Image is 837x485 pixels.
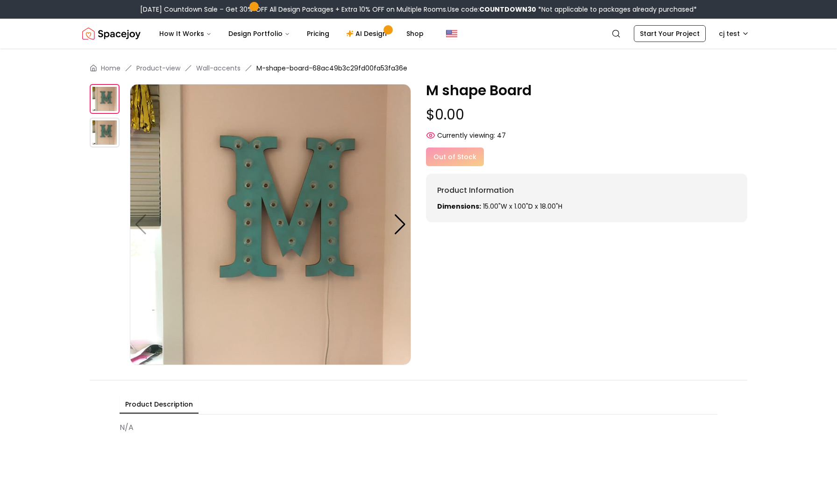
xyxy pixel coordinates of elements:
[120,418,717,437] div: N/A
[446,28,457,39] img: United States
[90,63,747,73] nav: breadcrumb
[713,25,755,42] button: cj test
[82,24,141,43] a: Spacejoy
[90,118,120,148] img: https://storage.googleapis.com/spacejoy-main/assets/5f455382e039c2001cc15063/product_1_59fl3c09do7
[339,24,397,43] a: AI Design
[634,25,706,42] a: Start Your Project
[152,24,431,43] nav: Main
[82,19,755,49] nav: Global
[256,63,407,73] span: M-shape-board-68ac49b3c29fd00fa53fa36e
[152,24,219,43] button: How It Works
[101,63,121,73] a: Home
[130,84,411,365] img: https://storage.googleapis.com/spacejoy-main/assets/5f455382e039c2001cc15063/product_0_o9g0afapm93e
[437,131,495,140] span: Currently viewing:
[426,106,747,123] p: $0.00
[437,185,736,196] h6: Product Information
[299,24,337,43] a: Pricing
[221,24,298,43] button: Design Portfolio
[90,84,120,114] img: https://storage.googleapis.com/spacejoy-main/assets/5f455382e039c2001cc15063/product_0_o9g0afapm93e
[536,5,697,14] span: *Not applicable to packages already purchased*
[497,131,506,140] span: 47
[399,24,431,43] a: Shop
[120,396,199,414] button: Product Description
[140,5,697,14] div: [DATE] Countdown Sale – Get 30% OFF All Design Packages + Extra 10% OFF on Multiple Rooms.
[196,63,241,73] a: Wall-accents
[437,202,736,211] p: 15.00"W x 1.00"D x 18.00"H
[426,82,747,99] p: M shape Board
[82,24,141,43] img: Spacejoy Logo
[437,202,481,211] strong: Dimensions:
[447,5,536,14] span: Use code:
[479,5,536,14] b: COUNTDOWN30
[136,63,180,73] a: Product-view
